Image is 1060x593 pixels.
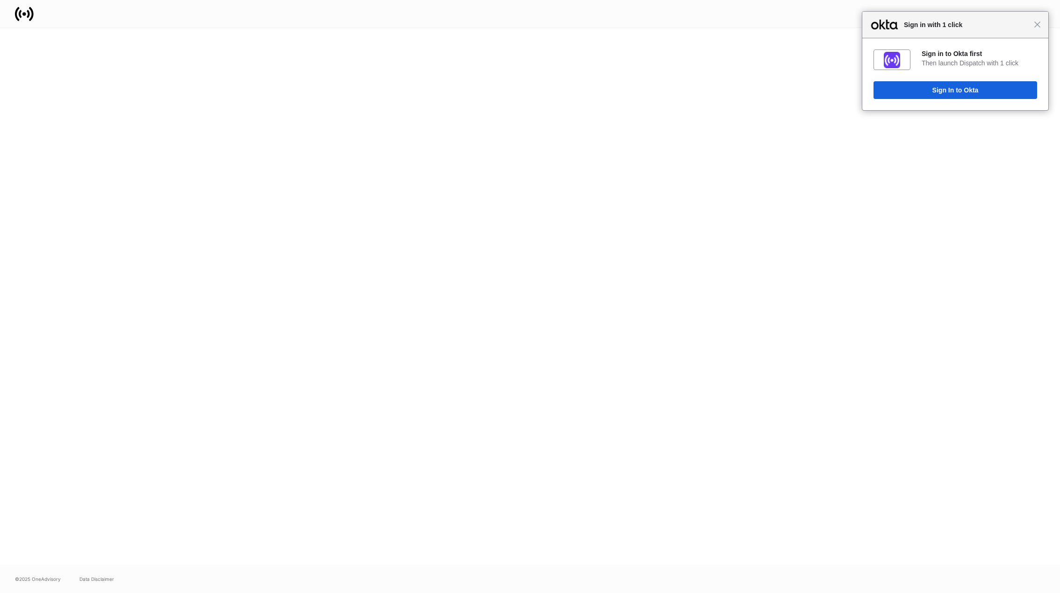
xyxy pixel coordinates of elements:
img: fs01jxrofoggULhDH358 [884,52,900,68]
div: Sign in to Okta first [922,49,1037,58]
span: Close [1034,21,1041,28]
a: Data Disclaimer [79,575,114,583]
span: Sign in with 1 click [899,19,1034,30]
button: Sign In to Okta [874,81,1037,99]
div: Then launch Dispatch with 1 click [922,59,1037,67]
span: © 2025 OneAdvisory [15,575,61,583]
